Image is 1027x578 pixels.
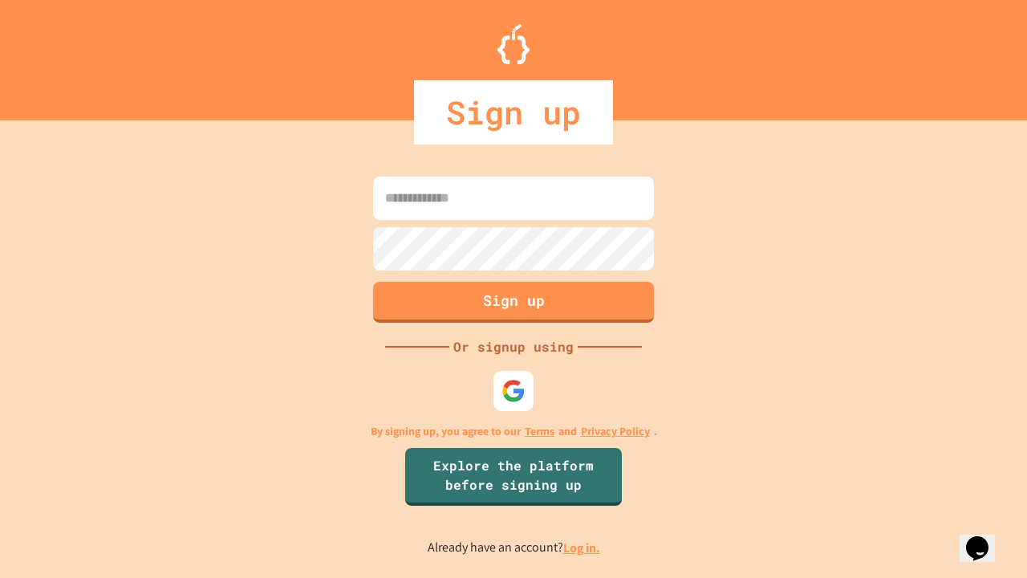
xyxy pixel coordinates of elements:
[405,448,622,506] a: Explore the platform before signing up
[428,538,600,558] p: Already have an account?
[371,423,657,440] p: By signing up, you agree to our and .
[525,423,554,440] a: Terms
[581,423,650,440] a: Privacy Policy
[373,282,654,323] button: Sign up
[960,514,1011,562] iframe: chat widget
[449,337,578,356] div: Or signup using
[501,379,526,403] img: google-icon.svg
[563,539,600,556] a: Log in.
[414,80,613,144] div: Sign up
[497,24,530,64] img: Logo.svg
